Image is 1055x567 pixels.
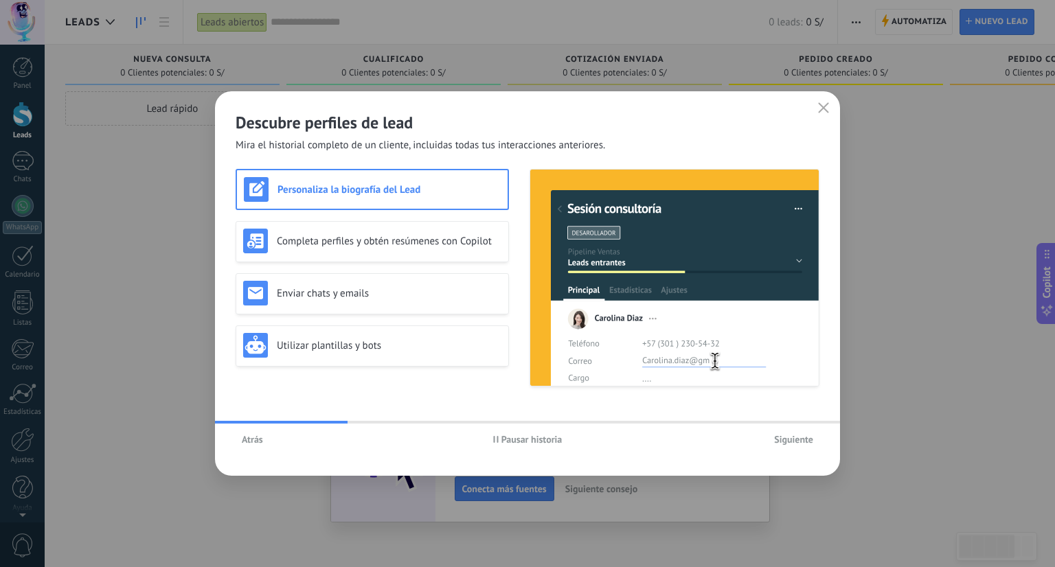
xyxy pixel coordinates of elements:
span: Siguiente [774,435,813,444]
button: Siguiente [768,429,819,450]
button: Atrás [236,429,269,450]
span: Atrás [242,435,263,444]
h3: Utilizar plantillas y bots [277,339,501,352]
h2: Descubre perfiles de lead [236,112,819,133]
span: Mira el historial completo de un cliente, incluidas todas tus interacciones anteriores. [236,139,605,152]
h3: Personaliza la biografía del Lead [277,183,501,196]
h3: Completa perfiles y obtén resúmenes con Copilot [277,235,501,248]
span: Pausar historia [501,435,563,444]
h3: Enviar chats y emails [277,287,501,300]
button: Pausar historia [487,429,569,450]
